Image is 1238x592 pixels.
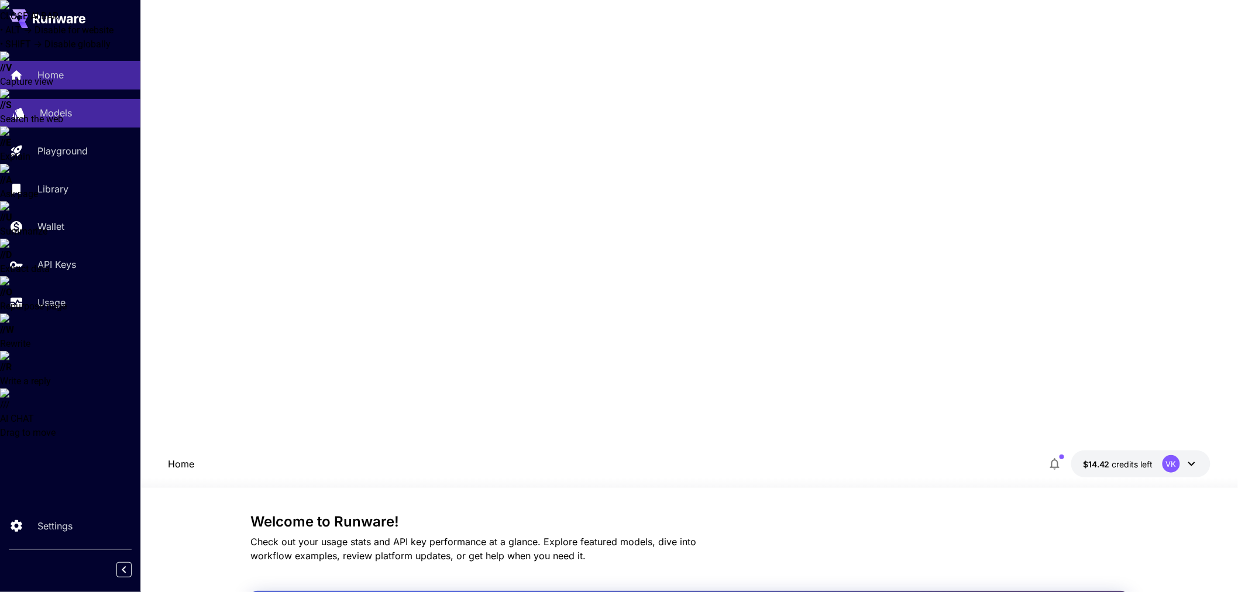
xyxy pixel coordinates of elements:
[1083,458,1153,470] div: $14.4218
[1163,455,1180,473] div: VK
[37,519,73,533] p: Settings
[250,536,696,562] span: Check out your usage stats and API key performance at a glance. Explore featured models, dive int...
[125,559,140,580] div: Collapse sidebar
[1083,459,1112,469] span: $14.42
[1071,450,1211,477] button: $14.4218VK
[1112,459,1153,469] span: credits left
[116,562,132,577] button: Collapse sidebar
[168,457,194,471] nav: breadcrumb
[168,457,194,471] a: Home
[250,514,1128,530] h3: Welcome to Runware!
